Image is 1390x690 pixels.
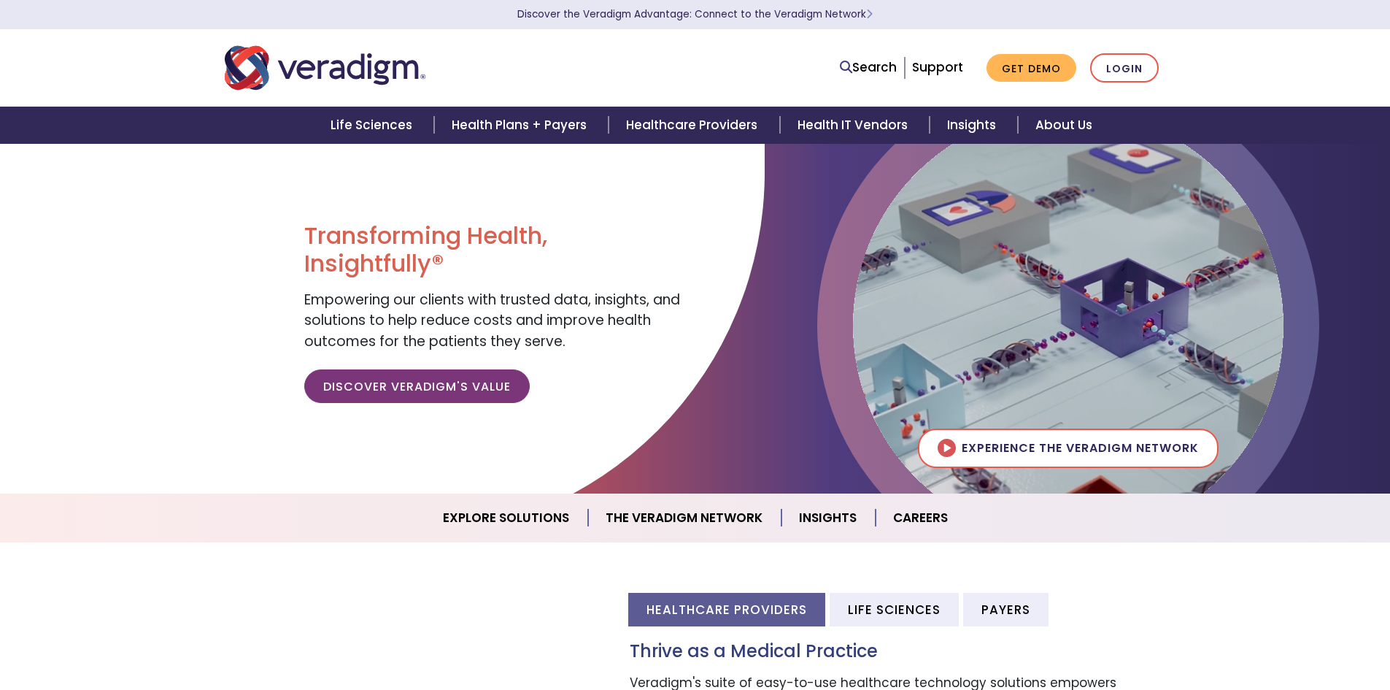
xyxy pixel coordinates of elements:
a: Insights [930,107,1018,144]
h1: Transforming Health, Insightfully® [304,222,684,278]
a: Discover the Veradigm Advantage: Connect to the Veradigm NetworkLearn More [517,7,873,21]
a: Health IT Vendors [780,107,930,144]
li: Life Sciences [830,593,959,626]
a: Get Demo [986,54,1076,83]
a: Insights [781,499,876,537]
h3: Thrive as a Medical Practice [630,641,1166,662]
a: The Veradigm Network [588,499,781,537]
a: Discover Veradigm's Value [304,369,530,403]
span: Learn More [866,7,873,21]
a: Health Plans + Payers [434,107,609,144]
a: About Us [1018,107,1110,144]
img: Veradigm logo [225,44,425,92]
a: Life Sciences [313,107,434,144]
a: Healthcare Providers [609,107,779,144]
li: Payers [963,593,1049,626]
a: Login [1090,53,1159,83]
a: Support [912,58,963,76]
a: Search [840,58,897,77]
span: Empowering our clients with trusted data, insights, and solutions to help reduce costs and improv... [304,290,680,351]
a: Careers [876,499,965,537]
a: Explore Solutions [425,499,588,537]
li: Healthcare Providers [628,593,825,626]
